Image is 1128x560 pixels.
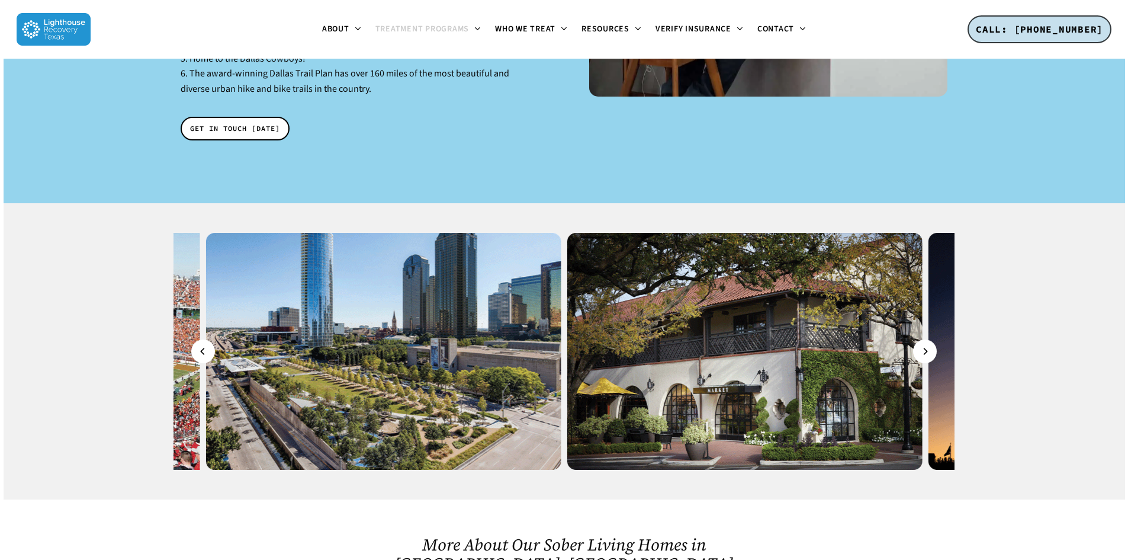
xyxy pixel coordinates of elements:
a: Resources [574,25,648,34]
span: Who We Treat [495,23,555,35]
a: About [315,25,368,34]
span: Contact [757,23,794,35]
a: Treatment Programs [368,25,489,34]
span: Verify Insurance [655,23,731,35]
span: CALL: [PHONE_NUMBER] [976,23,1103,35]
span: About [322,23,349,35]
button: Previous [191,340,215,363]
a: Who We Treat [488,25,574,34]
a: Contact [750,25,813,34]
img: Lighthouse Recovery Texas [17,13,91,46]
span: Treatment Programs [375,23,470,35]
span: GET IN TOUCH [DATE] [190,123,280,135]
img: hpvillage [567,233,923,470]
span: Resources [581,23,629,35]
a: CALL: [PHONE_NUMBER] [968,15,1111,44]
a: Verify Insurance [648,25,750,34]
a: GET IN TOUCH [DATE] [181,117,290,140]
img: dallas [206,233,561,470]
button: Next [913,340,937,363]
